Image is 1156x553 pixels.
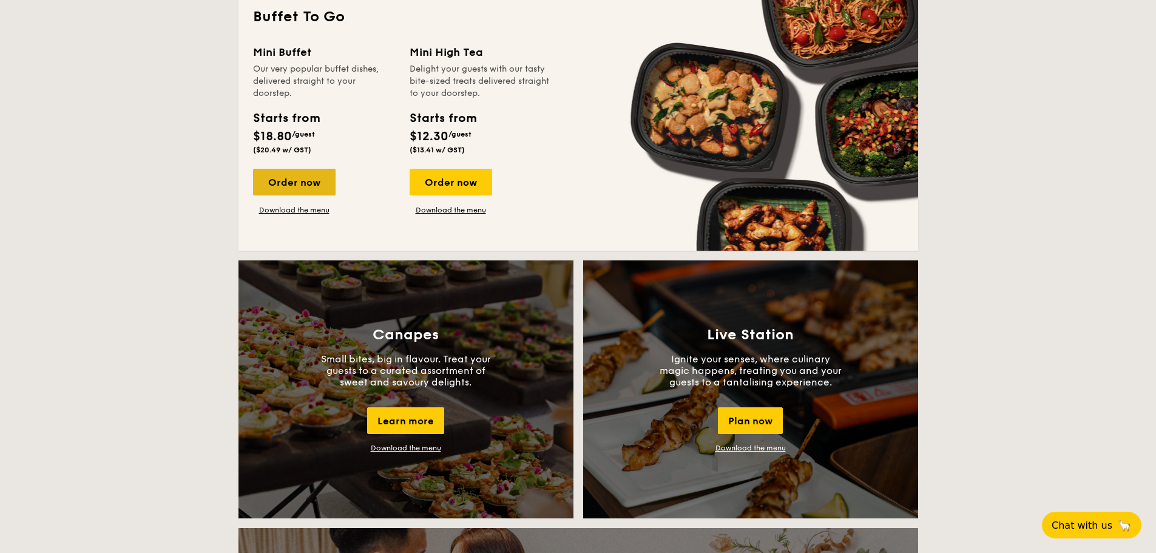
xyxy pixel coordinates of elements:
[410,63,552,100] div: Delight your guests with our tasty bite-sized treats delivered straight to your doorstep.
[1117,518,1132,532] span: 🦙
[660,353,842,388] p: Ignite your senses, where culinary magic happens, treating you and your guests to a tantalising e...
[707,327,794,344] h3: Live Station
[448,130,472,138] span: /guest
[410,129,448,144] span: $12.30
[253,169,336,195] div: Order now
[715,444,786,452] a: Download the menu
[1042,512,1141,538] button: Chat with us🦙
[253,7,904,27] h2: Buffet To Go
[410,169,492,195] div: Order now
[253,44,395,61] div: Mini Buffet
[1052,520,1112,531] span: Chat with us
[253,146,311,154] span: ($20.49 w/ GST)
[410,109,476,127] div: Starts from
[315,353,497,388] p: Small bites, big in flavour. Treat your guests to a curated assortment of sweet and savoury delig...
[410,205,492,215] a: Download the menu
[718,407,783,434] div: Plan now
[410,44,552,61] div: Mini High Tea
[410,146,465,154] span: ($13.41 w/ GST)
[253,129,292,144] span: $18.80
[253,205,336,215] a: Download the menu
[367,407,444,434] div: Learn more
[373,327,439,344] h3: Canapes
[253,63,395,100] div: Our very popular buffet dishes, delivered straight to your doorstep.
[292,130,315,138] span: /guest
[371,444,441,452] a: Download the menu
[253,109,319,127] div: Starts from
